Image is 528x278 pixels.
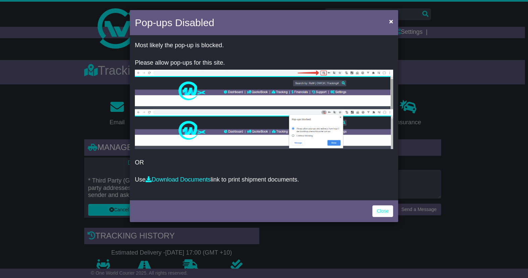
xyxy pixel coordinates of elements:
[135,176,393,184] p: Use link to print shipment documents.
[135,109,393,149] img: allow-popup-2.png
[389,17,393,25] span: ×
[130,37,398,199] div: OR
[135,70,393,109] img: allow-popup-1.png
[135,42,393,49] p: Most likely the pop-up is blocked.
[146,176,211,183] a: Download Documents
[386,14,397,28] button: Close
[372,205,393,217] a: Close
[135,15,214,30] h4: Pop-ups Disabled
[135,59,393,67] p: Please allow pop-ups for this site.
